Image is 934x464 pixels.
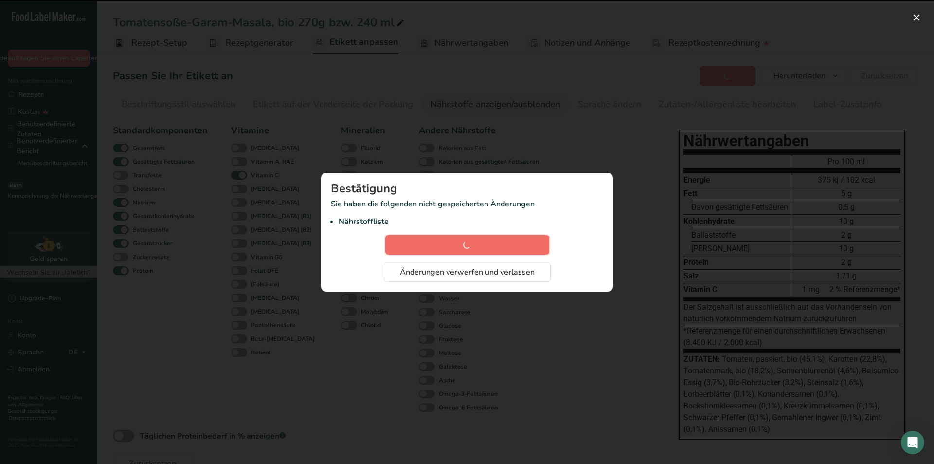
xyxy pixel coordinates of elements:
[331,199,535,209] font: Sie haben die folgenden nicht gespeicherten Änderungen
[901,431,924,454] div: Öffnen Sie den Intercom Messenger
[331,181,397,196] font: Bestätigung
[400,267,535,278] font: Änderungen verwerfen und verlassen
[339,216,389,227] font: Nährstoffliste
[384,262,551,282] button: Änderungen verwerfen und verlassen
